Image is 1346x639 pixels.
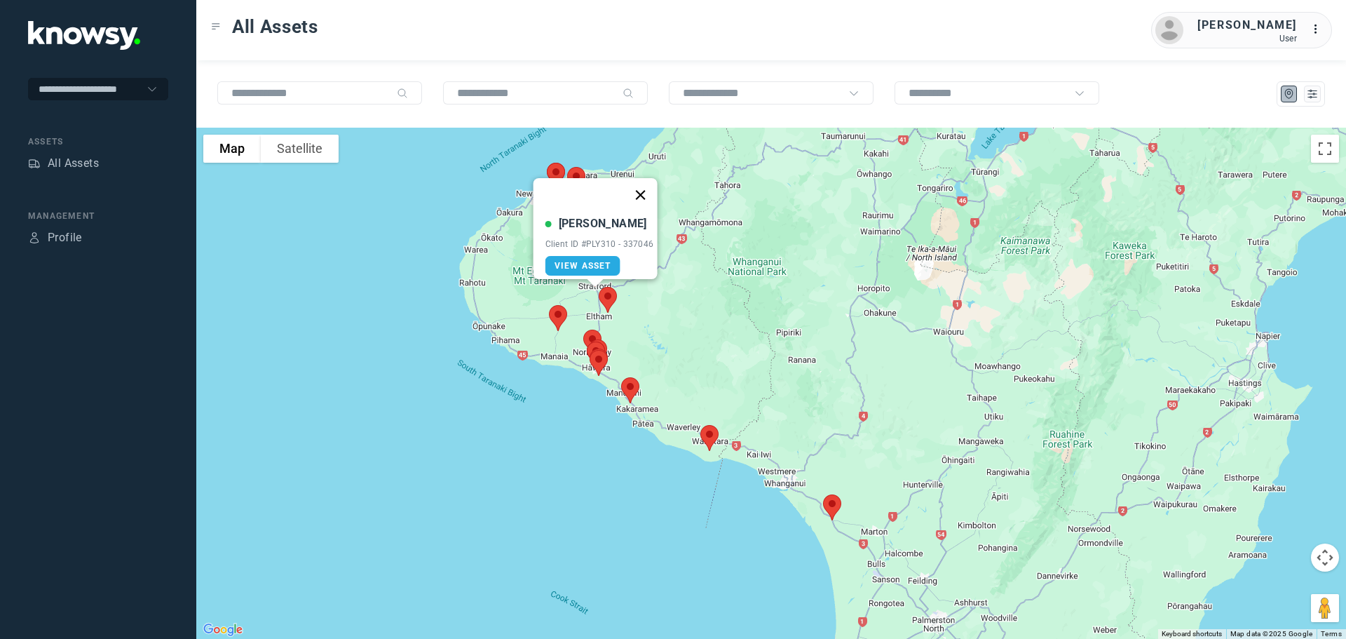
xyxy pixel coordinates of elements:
[203,135,261,163] button: Show street map
[555,261,611,271] span: View Asset
[48,155,99,172] div: All Assets
[545,256,620,276] a: View Asset
[1311,21,1328,40] div: :
[1162,629,1222,639] button: Keyboard shortcuts
[1155,16,1183,44] img: avatar.png
[1311,594,1339,622] button: Drag Pegman onto the map to open Street View
[28,155,99,172] a: AssetsAll Assets
[1311,21,1328,38] div: :
[1306,88,1319,100] div: List
[1311,544,1339,572] button: Map camera controls
[1311,135,1339,163] button: Toggle fullscreen view
[200,621,246,639] a: Open this area in Google Maps (opens a new window)
[545,239,654,249] div: Client ID #PLY310 - 337046
[200,621,246,639] img: Google
[28,135,168,148] div: Assets
[261,135,339,163] button: Show satellite imagery
[1197,17,1297,34] div: [PERSON_NAME]
[1230,630,1312,638] span: Map data ©2025 Google
[1197,34,1297,43] div: User
[1283,88,1296,100] div: Map
[1321,630,1342,638] a: Terms (opens in new tab)
[28,231,41,244] div: Profile
[28,229,82,246] a: ProfileProfile
[28,21,140,50] img: Application Logo
[48,229,82,246] div: Profile
[232,14,318,39] span: All Assets
[211,22,221,32] div: Toggle Menu
[1312,24,1326,34] tspan: ...
[623,88,634,99] div: Search
[623,178,657,212] button: Close
[397,88,408,99] div: Search
[559,215,647,232] div: [PERSON_NAME]
[28,157,41,170] div: Assets
[28,210,168,222] div: Management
